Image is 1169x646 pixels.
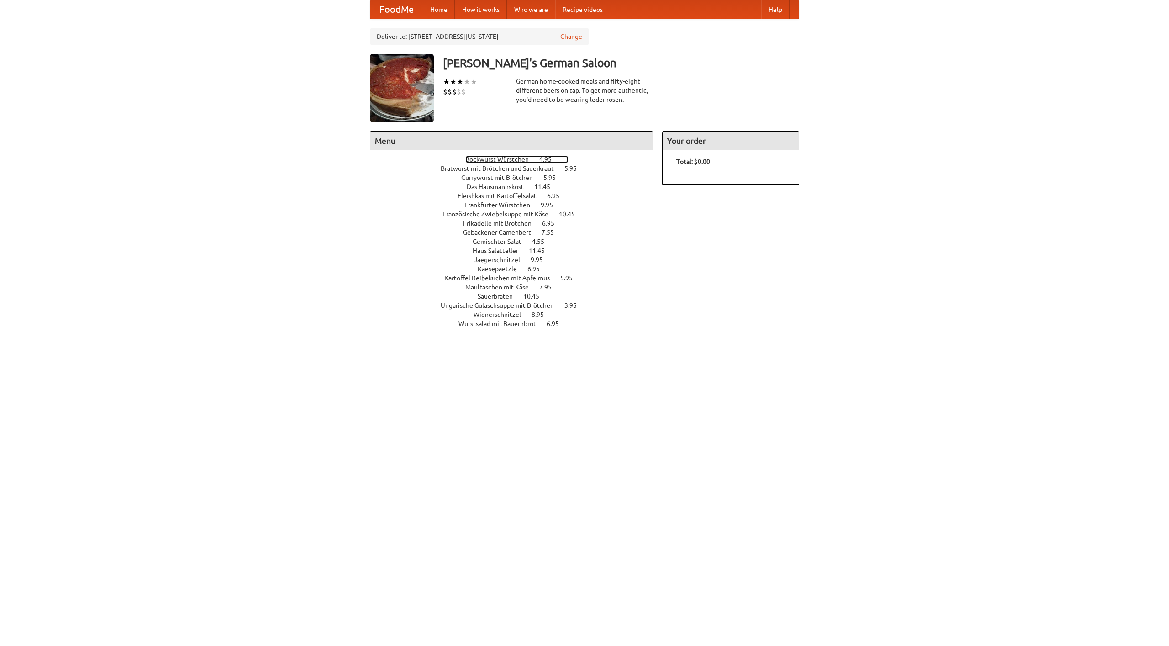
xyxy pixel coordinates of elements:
[463,229,540,236] span: Gebackener Camenbert
[465,284,538,291] span: Maultaschen mit Käse
[464,201,570,209] a: Frankfurter Würstchen 9.95
[555,0,610,19] a: Recipe videos
[532,238,553,245] span: 4.55
[465,156,569,163] a: Bockwurst Würstchen 4.95
[448,87,452,97] li: $
[523,293,548,300] span: 10.45
[441,302,594,309] a: Ungarische Gulaschsuppe mit Brötchen 3.95
[452,87,457,97] li: $
[458,192,576,200] a: Fleishkas mit Kartoffelsalat 6.95
[463,229,571,236] a: Gebackener Camenbert 7.55
[463,77,470,87] li: ★
[527,265,549,273] span: 6.95
[539,156,561,163] span: 4.95
[370,54,434,122] img: angular.jpg
[529,247,554,254] span: 11.45
[547,320,568,327] span: 6.95
[442,210,558,218] span: Französische Zwiebelsuppe mit Käse
[478,265,526,273] span: Kaesepaetzle
[443,87,448,97] li: $
[474,256,560,263] a: Jaegerschnitzel 9.95
[547,192,569,200] span: 6.95
[467,183,533,190] span: Das Hausmannskost
[564,302,586,309] span: 3.95
[370,0,423,19] a: FoodMe
[443,54,799,72] h3: [PERSON_NAME]'s German Saloon
[442,210,592,218] a: Französische Zwiebelsuppe mit Käse 10.45
[564,165,586,172] span: 5.95
[370,28,589,45] div: Deliver to: [STREET_ADDRESS][US_STATE]
[542,220,563,227] span: 6.95
[458,320,576,327] a: Wurstsalad mit Bauernbrot 6.95
[463,220,541,227] span: Frikadelle mit Brötchen
[465,284,569,291] a: Maultaschen mit Käse 7.95
[473,238,561,245] a: Gemischter Salat 4.55
[473,247,527,254] span: Haus Salatteller
[464,201,539,209] span: Frankfurter Würstchen
[532,311,553,318] span: 8.95
[443,77,450,87] li: ★
[543,174,565,181] span: 5.95
[461,87,466,97] li: $
[542,229,563,236] span: 7.55
[560,274,582,282] span: 5.95
[560,32,582,41] a: Change
[441,165,594,172] a: Bratwurst mit Brötchen und Sauerkraut 5.95
[474,256,529,263] span: Jaegerschnitzel
[676,158,710,165] b: Total: $0.00
[423,0,455,19] a: Home
[458,192,546,200] span: Fleishkas mit Kartoffelsalat
[559,210,584,218] span: 10.45
[450,77,457,87] li: ★
[457,77,463,87] li: ★
[467,183,567,190] a: Das Hausmannskost 11.45
[474,311,530,318] span: Wienerschnitzel
[461,174,542,181] span: Currywurst mit Brötchen
[478,265,557,273] a: Kaesepaetzle 6.95
[457,87,461,97] li: $
[441,302,563,309] span: Ungarische Gulaschsuppe mit Brötchen
[507,0,555,19] a: Who we are
[461,174,573,181] a: Currywurst mit Brötchen 5.95
[663,132,799,150] h4: Your order
[441,165,563,172] span: Bratwurst mit Brötchen und Sauerkraut
[474,311,561,318] a: Wienerschnitzel 8.95
[465,156,538,163] span: Bockwurst Würstchen
[463,220,571,227] a: Frikadelle mit Brötchen 6.95
[516,77,653,104] div: German home-cooked meals and fifty-eight different beers on tap. To get more authentic, you'd nee...
[541,201,562,209] span: 9.95
[761,0,790,19] a: Help
[478,293,522,300] span: Sauerbraten
[444,274,590,282] a: Kartoffel Reibekuchen mit Apfelmus 5.95
[534,183,559,190] span: 11.45
[473,238,531,245] span: Gemischter Salat
[444,274,559,282] span: Kartoffel Reibekuchen mit Apfelmus
[478,293,556,300] a: Sauerbraten 10.45
[370,132,653,150] h4: Menu
[531,256,552,263] span: 9.95
[539,284,561,291] span: 7.95
[458,320,545,327] span: Wurstsalad mit Bauernbrot
[455,0,507,19] a: How it works
[470,77,477,87] li: ★
[473,247,562,254] a: Haus Salatteller 11.45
